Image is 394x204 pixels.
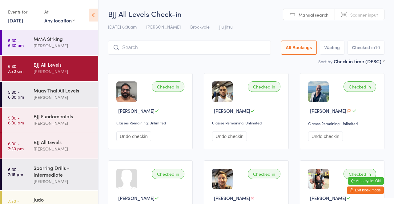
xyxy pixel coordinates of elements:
div: BJJ All Levels [34,61,93,68]
div: BJJ Fundamentals [34,113,93,120]
div: Judo [34,196,93,203]
div: At [44,7,75,17]
button: Auto-cycle: ON [348,177,384,185]
button: Exit kiosk mode [347,186,384,194]
button: All Bookings [281,41,317,55]
time: 6:30 - 7:30 pm [8,141,24,151]
a: 5:30 -6:30 pmBJJ Fundamentals[PERSON_NAME] [2,108,98,133]
span: Brookvale [190,24,210,30]
div: Muay Thai All Levels [34,87,93,94]
div: Events for [8,7,38,17]
span: Manual search [299,12,328,18]
div: Checked in [248,169,280,179]
div: [PERSON_NAME] [34,68,93,75]
span: [PERSON_NAME] [214,108,250,114]
div: Any location [44,17,75,24]
div: Classes Remaining: Unlimited [116,120,186,125]
time: 5:30 - 6:30 pm [8,115,24,125]
time: 5:30 - 6:30 pm [8,89,24,99]
div: BJJ All Levels [34,139,93,145]
button: Undo checkin [212,131,247,141]
img: image1740648831.png [116,81,137,102]
a: 5:30 -6:30 pmMuay Thai All Levels[PERSON_NAME] [2,82,98,107]
button: Checked in10 [348,41,384,55]
img: image1705302514.png [308,81,329,102]
div: MMA Strking [34,35,93,42]
button: Waiting [320,41,344,55]
div: Checked in [152,81,184,92]
span: [DATE] 6:30am [108,24,137,30]
div: Checked in [248,81,280,92]
div: [PERSON_NAME] [34,42,93,49]
div: [PERSON_NAME] [34,145,93,152]
label: Sort by [318,58,332,65]
div: Classes Remaining: Unlimited [308,121,378,126]
a: 6:30 -7:30 pmBJJ All Levels[PERSON_NAME] [2,133,98,159]
span: [PERSON_NAME] [214,195,250,201]
h2: BJJ All Levels Check-in [108,9,384,19]
time: 6:30 - 7:30 am [8,64,23,73]
span: [PERSON_NAME] [118,195,155,201]
div: Checked in [344,81,376,92]
span: [PERSON_NAME] [118,108,155,114]
div: Checked in [344,169,376,179]
div: 10 [375,45,380,50]
span: [PERSON_NAME] [146,24,181,30]
a: 6:30 -7:30 amBJJ All Levels[PERSON_NAME] [2,56,98,81]
time: 5:30 - 6:30 am [8,38,24,48]
div: [PERSON_NAME] [34,178,93,185]
img: image1691557805.png [212,169,233,189]
div: [PERSON_NAME] [34,120,93,127]
div: Sparring Drills - Intermediate [34,164,93,178]
div: [PERSON_NAME] [34,94,93,101]
img: image1691557666.png [212,81,233,102]
span: Scanner input [350,12,378,18]
div: Check in time (DESC) [334,58,384,65]
time: 6:30 - 7:15 pm [8,167,23,177]
a: [DATE] [8,17,23,24]
span: Jiu Jitsu [219,24,233,30]
button: Undo checkin [308,131,343,141]
span: [PERSON_NAME] [310,195,346,201]
input: Search [108,41,271,55]
div: Classes Remaining: Unlimited [212,120,282,125]
img: image1753665209.png [308,169,329,189]
span: [PERSON_NAME] [310,108,346,114]
button: Undo checkin [116,131,151,141]
a: 5:30 -6:30 amMMA Strking[PERSON_NAME] [2,30,98,55]
a: 6:30 -7:15 pmSparring Drills - Intermediate[PERSON_NAME] [2,159,98,190]
div: Checked in [152,169,184,179]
